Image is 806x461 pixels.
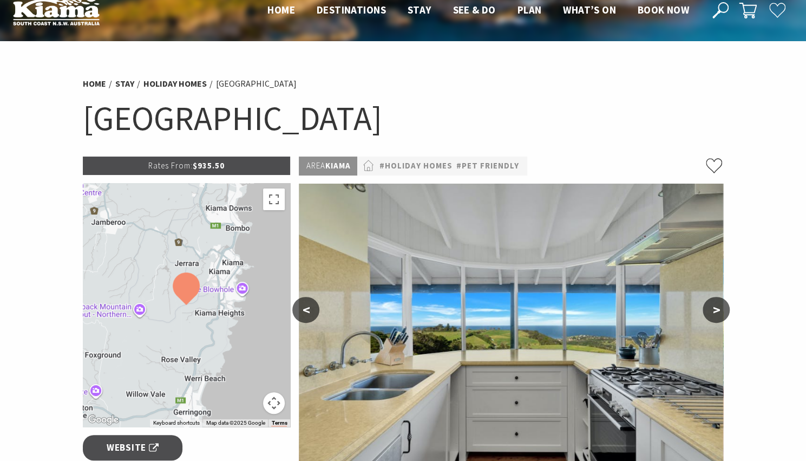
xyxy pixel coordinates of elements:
[83,157,291,175] p: $935.50
[563,3,616,16] span: What’s On
[267,3,295,16] span: Home
[86,413,121,427] a: Open this area in Google Maps (opens a new window)
[153,419,199,427] button: Keyboard shortcuts
[115,78,134,89] a: Stay
[263,392,285,414] button: Map camera controls
[517,3,542,16] span: Plan
[306,160,325,171] span: Area
[86,413,121,427] img: Google
[317,3,386,16] span: Destinations
[83,96,724,140] h1: [GEOGRAPHIC_DATA]
[379,159,452,173] a: #Holiday Homes
[456,159,519,173] a: #Pet Friendly
[143,78,207,89] a: Holiday Homes
[271,420,287,426] a: Terms (opens in new tab)
[299,157,357,176] p: Kiama
[638,3,689,16] span: Book now
[257,2,700,20] nav: Main Menu
[83,435,183,460] a: Website
[292,297,319,323] button: <
[703,297,730,323] button: >
[83,78,106,89] a: Home
[216,77,297,91] li: [GEOGRAPHIC_DATA]
[453,3,495,16] span: See & Do
[408,3,431,16] span: Stay
[107,440,159,455] span: Website
[263,189,285,210] button: Toggle fullscreen view
[148,160,193,171] span: Rates From:
[206,420,265,426] span: Map data ©2025 Google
